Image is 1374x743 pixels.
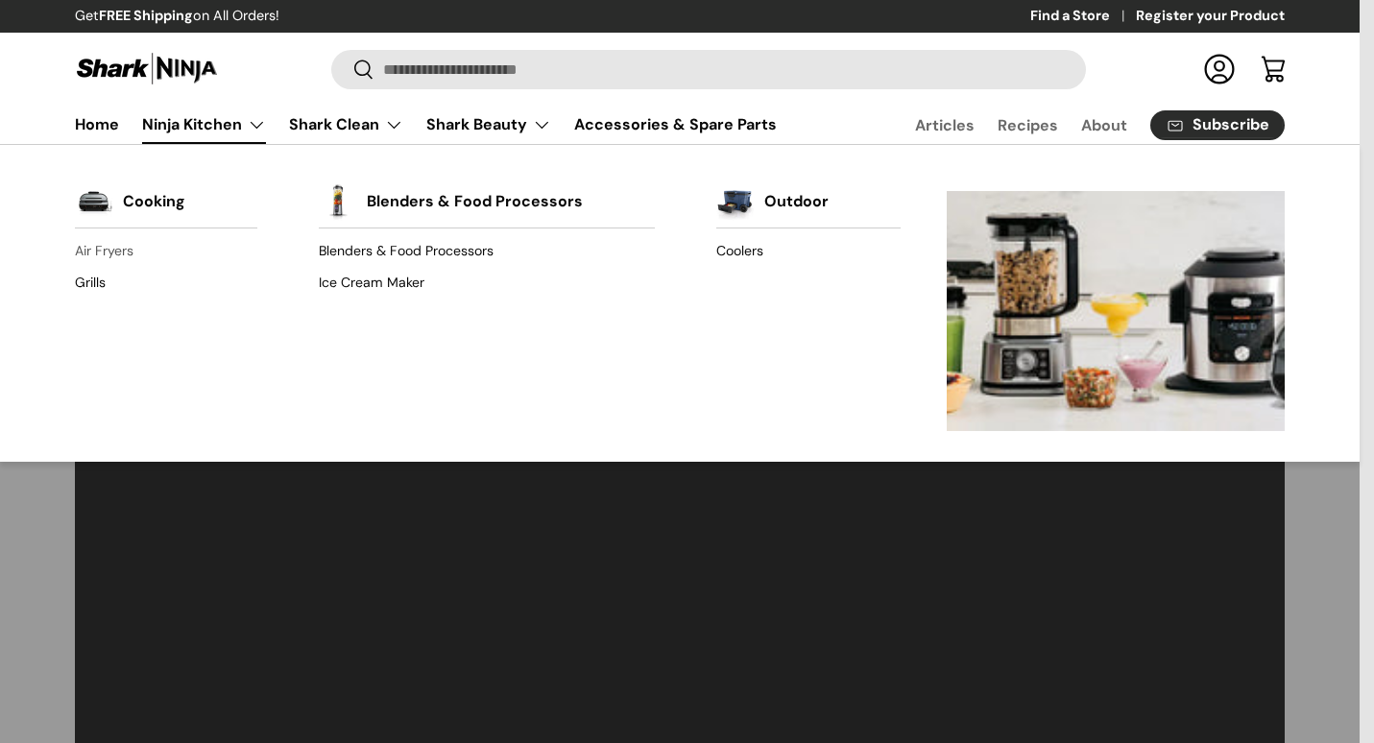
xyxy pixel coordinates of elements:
[131,106,277,144] summary: Ninja Kitchen
[915,107,975,144] a: Articles
[1193,117,1269,132] span: Subscribe
[75,6,279,27] p: Get on All Orders!
[574,106,777,143] a: Accessories & Spare Parts
[75,106,777,144] nav: Primary
[869,106,1285,144] nav: Secondary
[75,50,219,87] img: Shark Ninja Philippines
[1136,6,1285,27] a: Register your Product
[1081,107,1127,144] a: About
[998,107,1058,144] a: Recipes
[1150,110,1285,140] a: Subscribe
[99,7,193,24] strong: FREE Shipping
[1030,6,1136,27] a: Find a Store
[277,106,415,144] summary: Shark Clean
[75,106,119,143] a: Home
[415,106,563,144] summary: Shark Beauty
